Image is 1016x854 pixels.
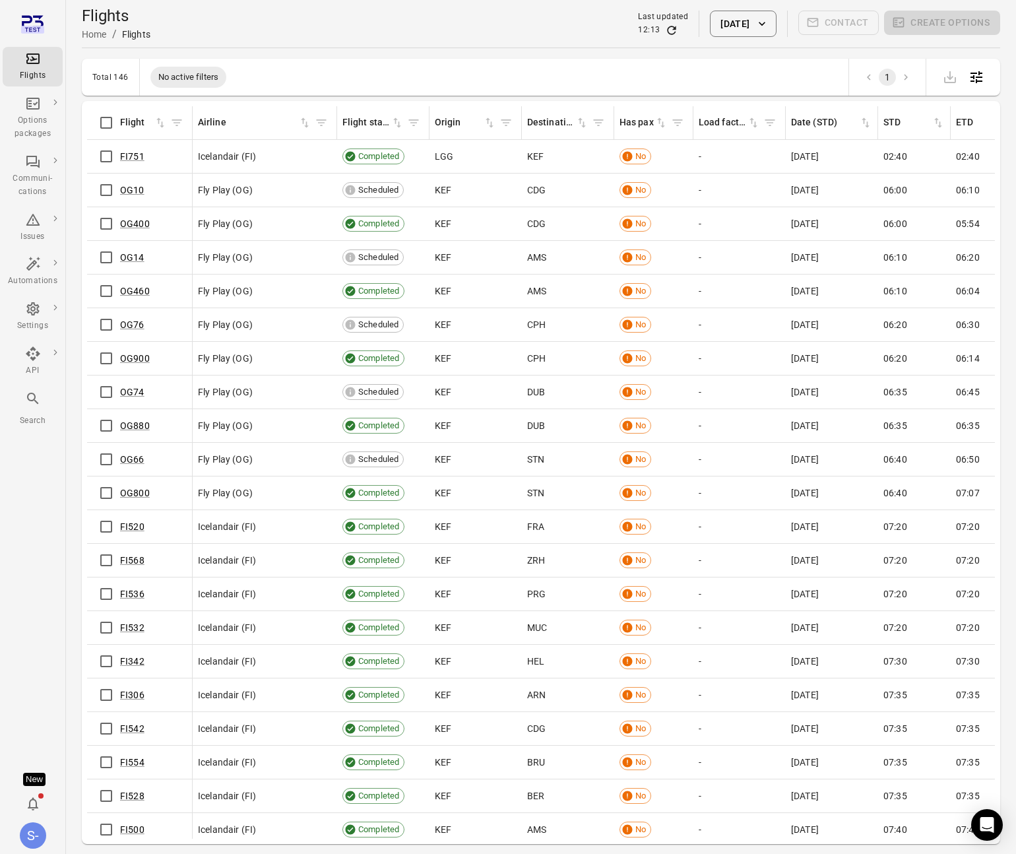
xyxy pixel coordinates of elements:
button: page 1 [879,69,896,86]
span: Icelandair (FI) [198,520,256,533]
span: 07:20 [883,621,907,634]
span: Scheduled [354,251,403,264]
div: Sort by flight in ascending order [120,115,167,130]
span: [DATE] [791,419,819,432]
span: MUC [527,621,547,634]
button: Filter by airline [311,113,331,133]
span: [DATE] [791,453,819,466]
span: HEL [527,655,544,668]
span: Fly Play (OG) [198,486,253,500]
span: 07:40 [883,823,907,836]
span: Scheduled [354,453,403,466]
span: CDG [527,183,546,197]
span: Fly Play (OG) [198,385,253,399]
span: KEF [435,722,451,735]
button: Filter by destination [588,113,608,133]
div: - [699,756,780,769]
span: 06:10 [956,183,980,197]
div: Sort by destination in ascending order [527,115,588,130]
span: 02:40 [956,150,980,163]
span: 07:35 [883,756,907,769]
div: Sort by flight status in ascending order [342,115,404,130]
button: Search [3,387,63,431]
span: Filter by origin [496,113,516,133]
span: No [631,722,651,735]
li: / [112,26,117,42]
a: OG76 [120,319,144,330]
a: Flights [3,47,63,86]
span: STN [527,486,544,500]
button: Notifications [20,791,46,817]
span: [DATE] [791,217,819,230]
a: FI306 [120,690,144,700]
div: - [699,419,780,432]
span: 06:50 [956,453,980,466]
span: No [631,284,651,298]
a: Automations [3,252,63,292]
span: 07:35 [956,722,980,735]
span: No [631,554,651,567]
span: KEF [435,284,451,298]
span: 06:35 [956,419,980,432]
div: API [8,364,57,378]
span: BER [527,789,544,803]
div: - [699,352,780,365]
span: [DATE] [791,352,819,365]
span: ZRH [527,554,545,567]
div: - [699,587,780,601]
div: Flight [120,115,154,130]
span: 07:20 [883,587,907,601]
a: OG66 [120,454,144,465]
div: Sort by STD in ascending order [883,115,945,130]
span: [DATE] [791,722,819,735]
span: Scheduled [354,318,403,331]
span: Completed [354,789,404,803]
span: Completed [354,823,404,836]
span: 07:30 [883,655,907,668]
span: KEF [435,823,451,836]
span: Fly Play (OG) [198,217,253,230]
span: No [631,756,651,769]
span: Completed [354,217,404,230]
span: Scheduled [354,183,403,197]
span: Please make a selection to create communications [798,11,879,37]
span: [DATE] [791,520,819,533]
span: No [631,150,651,163]
div: - [699,284,780,298]
span: Icelandair (FI) [198,587,256,601]
a: Issues [3,208,63,247]
div: Automations [8,275,57,288]
span: No [631,486,651,500]
button: Sólberg - AviLabs [15,817,51,854]
span: No [631,318,651,331]
a: FI342 [120,656,144,667]
a: FI542 [120,723,144,734]
span: [DATE] [791,183,819,197]
a: Options packages [3,92,63,145]
span: 07:20 [883,554,907,567]
span: Completed [354,554,404,567]
span: 06:10 [883,284,907,298]
span: Origin [435,115,496,130]
span: KEF [435,655,451,668]
div: Tooltip anchor [23,773,46,786]
span: Filter by flight status [404,113,424,133]
span: 06:04 [956,284,980,298]
span: Icelandair (FI) [198,823,256,836]
span: Completed [354,284,404,298]
span: KEF [435,352,451,365]
span: BRU [527,756,545,769]
button: Filter by load factor [760,113,780,133]
span: KEF [435,183,451,197]
a: OG800 [120,488,150,498]
span: FRA [527,520,544,533]
span: 06:10 [883,251,907,264]
span: AMS [527,823,546,836]
span: No [631,385,651,399]
button: Filter by has pax [668,113,687,133]
div: Sort by load factor in ascending order [699,115,760,130]
a: OG14 [120,252,144,263]
span: [DATE] [791,621,819,634]
span: [DATE] [791,587,819,601]
div: - [699,183,780,197]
